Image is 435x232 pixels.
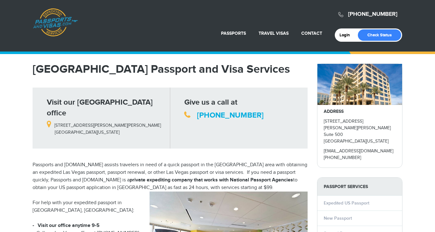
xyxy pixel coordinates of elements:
[324,216,352,221] a: New Passport
[130,177,293,183] strong: private expediting company that works with National Passport Agencies
[259,31,289,36] a: Travel Visas
[340,33,354,38] a: Login
[33,64,308,75] h1: [GEOGRAPHIC_DATA] Passport and Visa Services
[184,98,237,107] strong: Give us a call at
[47,98,153,118] strong: Visit our [GEOGRAPHIC_DATA] office
[33,161,308,192] p: Passports and [DOMAIN_NAME] assists travelers in need of a quick passport in the [GEOGRAPHIC_DATA...
[324,118,396,145] p: [STREET_ADDRESS][PERSON_NAME][PERSON_NAME] Suite 500 [GEOGRAPHIC_DATA][US_STATE]
[324,155,396,161] p: [PHONE_NUMBER]
[317,64,402,105] img: howardhughes_-_28de80_-_029b8f063c7946511503b0bb3931d518761db640.jpg
[324,200,369,206] a: Expedited US Passport
[47,119,165,136] p: [STREET_ADDRESS][PERSON_NAME][PERSON_NAME] [GEOGRAPHIC_DATA][US_STATE]
[301,31,322,36] a: Contact
[221,31,246,36] a: Passports
[197,111,264,120] a: [PHONE_NUMBER]
[33,8,78,37] a: Passports & [DOMAIN_NAME]
[38,223,100,229] strong: Visit our office anytime 9-5
[324,109,344,114] strong: ADDRESS
[348,11,397,18] a: [PHONE_NUMBER]
[317,178,402,196] strong: PASSPORT SERVICES
[358,29,401,41] a: Check Status
[33,199,308,214] p: For help with your expedited passport in [GEOGRAPHIC_DATA], [GEOGRAPHIC_DATA]:
[324,149,393,154] a: [EMAIL_ADDRESS][DOMAIN_NAME]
